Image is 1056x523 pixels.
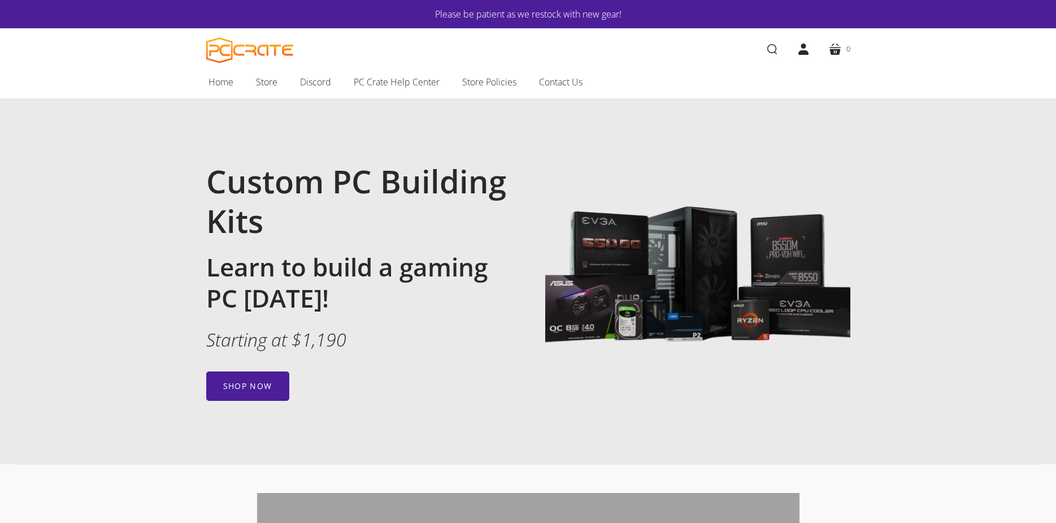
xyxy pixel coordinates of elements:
[289,70,342,94] a: Discord
[451,70,528,94] a: Store Policies
[245,70,289,94] a: Store
[545,127,850,432] img: Image with gaming PC components including Lian Li 205 Lancool case, MSI B550M motherboard, EVGA 6...
[208,75,233,89] span: Home
[256,75,277,89] span: Store
[206,37,294,63] a: PC CRATE
[189,70,867,98] nav: Main navigation
[819,33,859,65] a: 0
[462,75,516,89] span: Store Policies
[539,75,583,89] span: Contact Us
[240,7,816,21] a: Please be patient as we restock with new gear!
[342,70,451,94] a: PC Crate Help Center
[846,43,850,55] span: 0
[206,161,511,240] h1: Custom PC Building Kits
[206,327,346,352] em: Starting at $1,190
[206,371,289,401] a: Shop now
[197,70,245,94] a: Home
[300,75,331,89] span: Discord
[206,252,511,314] h2: Learn to build a gaming PC [DATE]!
[528,70,594,94] a: Contact Us
[354,75,440,89] span: PC Crate Help Center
